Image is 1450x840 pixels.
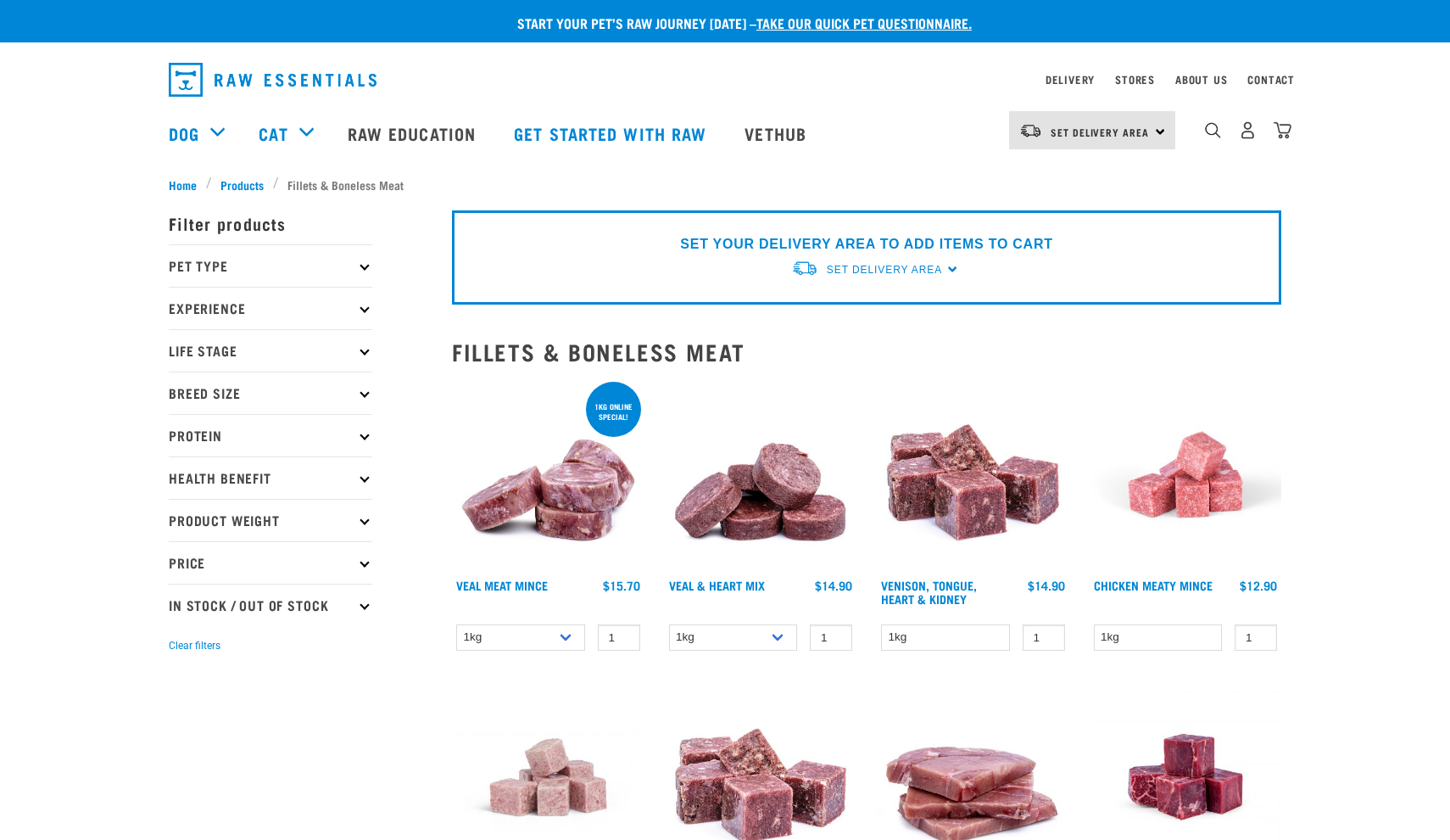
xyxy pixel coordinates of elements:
[603,579,640,592] div: $15.70
[169,414,372,456] p: Protein
[169,372,372,414] p: Breed Size
[452,339,1281,365] h2: Fillets & Boneless Meat
[169,120,199,146] a: Dog
[598,624,640,651] input: 1
[881,582,977,602] a: Venison, Tongue, Heart & Kidney
[169,584,372,626] p: In Stock / Out Of Stock
[155,56,1295,104] nav: dropdown navigation
[728,99,828,167] a: Vethub
[877,378,1069,571] img: Pile Of Cubed Venison Tongue Mix For Pets
[1239,121,1257,139] img: user.png
[169,176,197,193] span: Home
[810,624,852,651] input: 1
[1023,624,1065,651] input: 1
[1274,121,1291,139] img: home-icon@2x.png
[1235,624,1277,651] input: 1
[680,234,1052,255] p: SET YOUR DELIVERY AREA TO ADD ITEMS TO CART
[756,19,972,26] a: take our quick pet questionnaire.
[791,260,818,277] img: van-moving.png
[1240,579,1277,592] div: $12.90
[1019,123,1042,138] img: van-moving.png
[212,176,273,193] a: Products
[169,287,372,329] p: Experience
[169,638,220,653] button: Clear filters
[1115,76,1155,82] a: Stores
[169,329,372,372] p: Life Stage
[1028,579,1065,592] div: $14.90
[815,579,852,592] div: $14.90
[331,99,497,167] a: Raw Education
[169,541,372,584] p: Price
[1247,76,1295,82] a: Contact
[497,99,728,167] a: Get started with Raw
[1205,122,1221,138] img: home-icon-1@2x.png
[827,264,942,276] span: Set Delivery Area
[169,176,1281,193] nav: breadcrumbs
[169,456,372,499] p: Health Benefit
[1046,76,1095,82] a: Delivery
[1090,378,1282,571] img: Chicken Meaty Mince
[259,120,287,146] a: Cat
[586,394,641,429] div: 1kg online special!
[452,378,644,571] img: 1160 Veal Meat Mince Medallions 01
[1094,582,1213,588] a: Chicken Meaty Mince
[169,63,376,97] img: Raw Essentials Logo
[169,202,372,244] p: Filter products
[1175,76,1227,82] a: About Us
[456,582,548,588] a: Veal Meat Mince
[220,176,264,193] span: Products
[669,582,765,588] a: Veal & Heart Mix
[169,244,372,287] p: Pet Type
[1051,129,1149,135] span: Set Delivery Area
[169,499,372,541] p: Product Weight
[665,378,857,571] img: 1152 Veal Heart Medallions 01
[169,176,206,193] a: Home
